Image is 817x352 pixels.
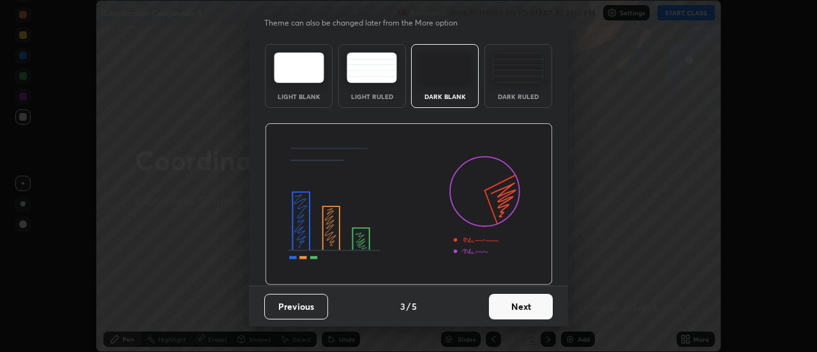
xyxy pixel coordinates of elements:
img: lightTheme.e5ed3b09.svg [274,52,324,83]
div: Light Blank [273,93,324,100]
p: Theme can also be changed later from the More option [264,17,471,29]
h4: 5 [412,300,417,313]
button: Next [489,294,553,319]
h4: / [407,300,410,313]
div: Dark Ruled [493,93,544,100]
div: Light Ruled [347,93,398,100]
img: darkRuledTheme.de295e13.svg [493,52,543,83]
img: darkTheme.f0cc69e5.svg [420,52,470,83]
div: Dark Blank [419,93,470,100]
button: Previous [264,294,328,319]
img: lightRuledTheme.5fabf969.svg [347,52,397,83]
h4: 3 [400,300,405,313]
img: darkThemeBanner.d06ce4a2.svg [265,123,553,286]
